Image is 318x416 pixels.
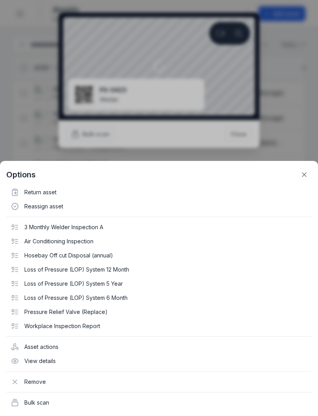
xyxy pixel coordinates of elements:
div: Loss of Pressure (LOP) System 6 Month [6,291,312,305]
div: Loss of Pressure (LOP) System 12 Month [6,263,312,277]
div: Bulk scan [6,396,312,410]
div: Workplace Inspection Report [6,319,312,333]
div: View details [6,354,312,368]
strong: Options [6,169,36,180]
div: Remove [6,375,312,389]
div: Loss of Pressure (LOP) System 5 Year [6,277,312,291]
div: Return asset [6,185,312,199]
div: Air Conditioning Inspection [6,234,312,248]
div: Reassign asset [6,199,312,213]
div: Asset actions [6,340,312,354]
div: Pressure Relief Valve (Replace) [6,305,312,319]
div: 3 Monthly Welder Inspection A [6,220,312,234]
div: Hosebay Off cut Disposal (annual) [6,248,312,263]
